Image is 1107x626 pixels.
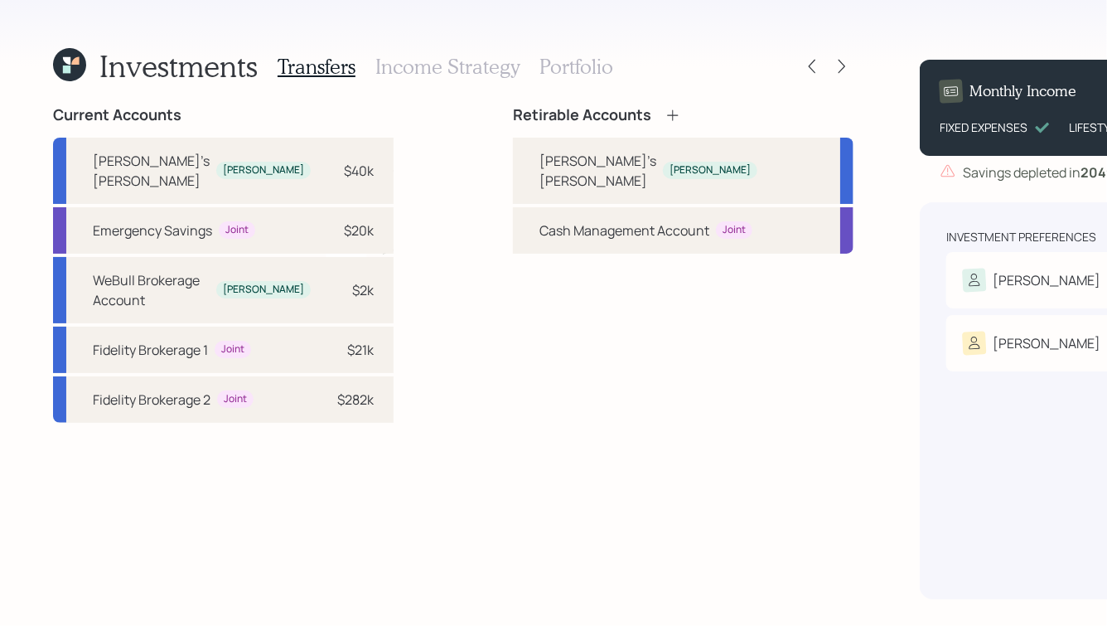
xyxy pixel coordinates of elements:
div: $2k [352,280,374,300]
div: $20k [344,221,374,240]
div: $282k [337,390,374,410]
div: $40k [344,161,374,181]
div: WeBull Brokerage Account [93,270,210,310]
h4: Monthly Income [969,82,1076,100]
div: Investment Preferences [946,229,1096,245]
div: [PERSON_NAME] [670,163,751,177]
div: Cash Management Account [539,221,709,240]
div: [PERSON_NAME] [223,163,304,177]
div: Fidelity Brokerage 1 [93,340,208,360]
div: [PERSON_NAME] [993,270,1100,290]
h3: Portfolio [539,55,613,79]
div: [PERSON_NAME]'s [PERSON_NAME] [539,151,656,191]
div: [PERSON_NAME] [993,333,1100,353]
div: Joint [723,223,746,237]
div: Joint [225,223,249,237]
h3: Transfers [278,55,355,79]
h3: Income Strategy [375,55,520,79]
div: Joint [224,392,247,406]
div: Emergency Savings [93,221,212,240]
h4: Current Accounts [53,106,181,124]
div: FIXED EXPENSES [940,119,1027,136]
div: $21k [347,340,374,360]
div: Fidelity Brokerage 2 [93,390,210,410]
h1: Investments [99,48,258,84]
div: [PERSON_NAME]'s [PERSON_NAME] [93,151,210,191]
div: [PERSON_NAME] [223,283,304,297]
div: Joint [221,342,244,357]
h4: Retirable Accounts [513,106,651,124]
